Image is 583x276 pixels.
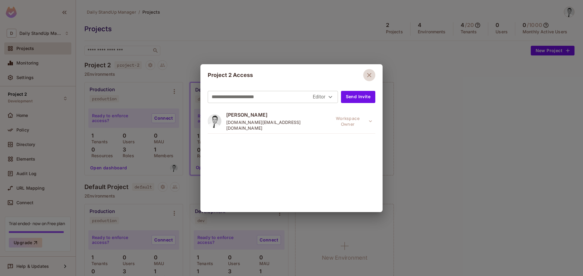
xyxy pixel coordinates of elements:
button: Workspace Owner [327,115,375,127]
div: Project 2 Access [208,69,375,81]
span: [PERSON_NAME] [226,111,327,118]
div: Editor [313,92,334,102]
span: [DOMAIN_NAME][EMAIL_ADDRESS][DOMAIN_NAME] [226,119,327,131]
img: ACg8ocJqHJagEzC6iHaSw2TTVNnurPSsopAefiGVn3S9ychJvgHG1jjW=s96-c [208,114,221,128]
button: Send Invite [341,91,375,103]
span: This role was granted at the workspace level [327,115,375,127]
